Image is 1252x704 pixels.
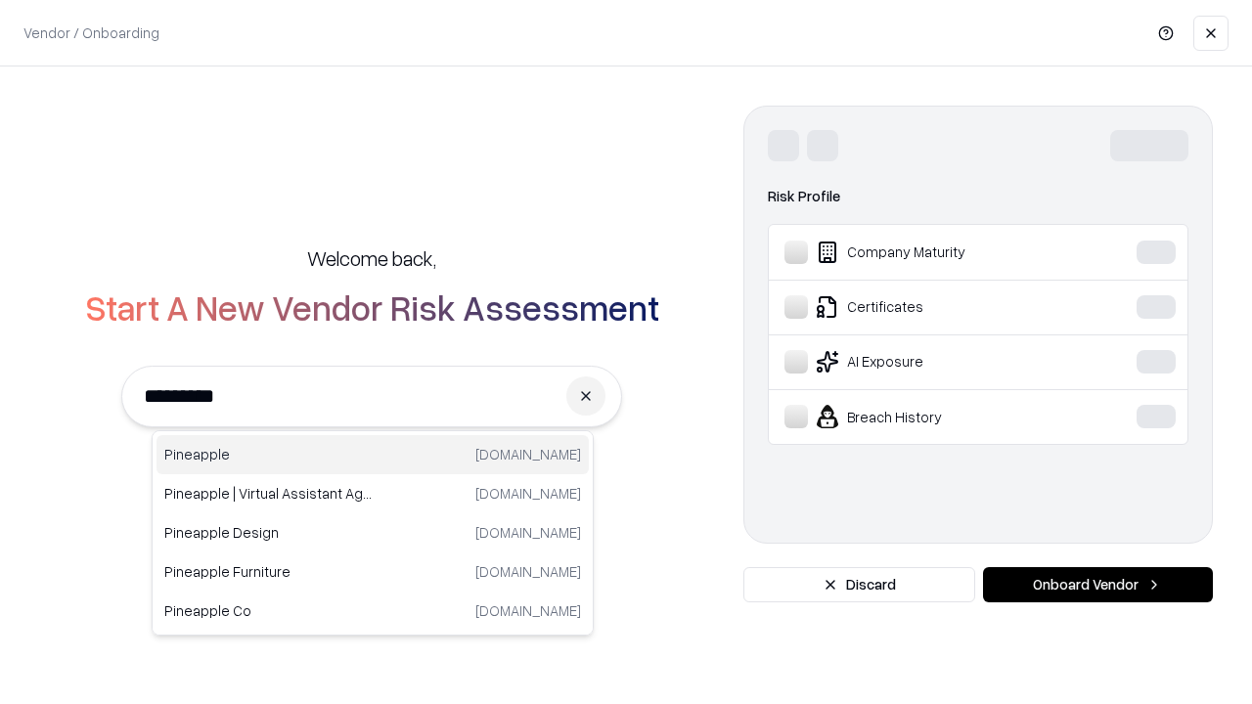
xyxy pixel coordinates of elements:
[784,241,1077,264] div: Company Maturity
[475,600,581,621] p: [DOMAIN_NAME]
[983,567,1213,602] button: Onboard Vendor
[164,522,373,543] p: Pineapple Design
[164,561,373,582] p: Pineapple Furniture
[784,405,1077,428] div: Breach History
[164,600,373,621] p: Pineapple Co
[784,350,1077,374] div: AI Exposure
[784,295,1077,319] div: Certificates
[164,444,373,464] p: Pineapple
[475,561,581,582] p: [DOMAIN_NAME]
[768,185,1188,208] div: Risk Profile
[475,522,581,543] p: [DOMAIN_NAME]
[743,567,975,602] button: Discard
[307,244,436,272] h5: Welcome back,
[152,430,594,636] div: Suggestions
[23,22,159,43] p: Vendor / Onboarding
[475,444,581,464] p: [DOMAIN_NAME]
[164,483,373,504] p: Pineapple | Virtual Assistant Agency
[475,483,581,504] p: [DOMAIN_NAME]
[85,287,659,327] h2: Start A New Vendor Risk Assessment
